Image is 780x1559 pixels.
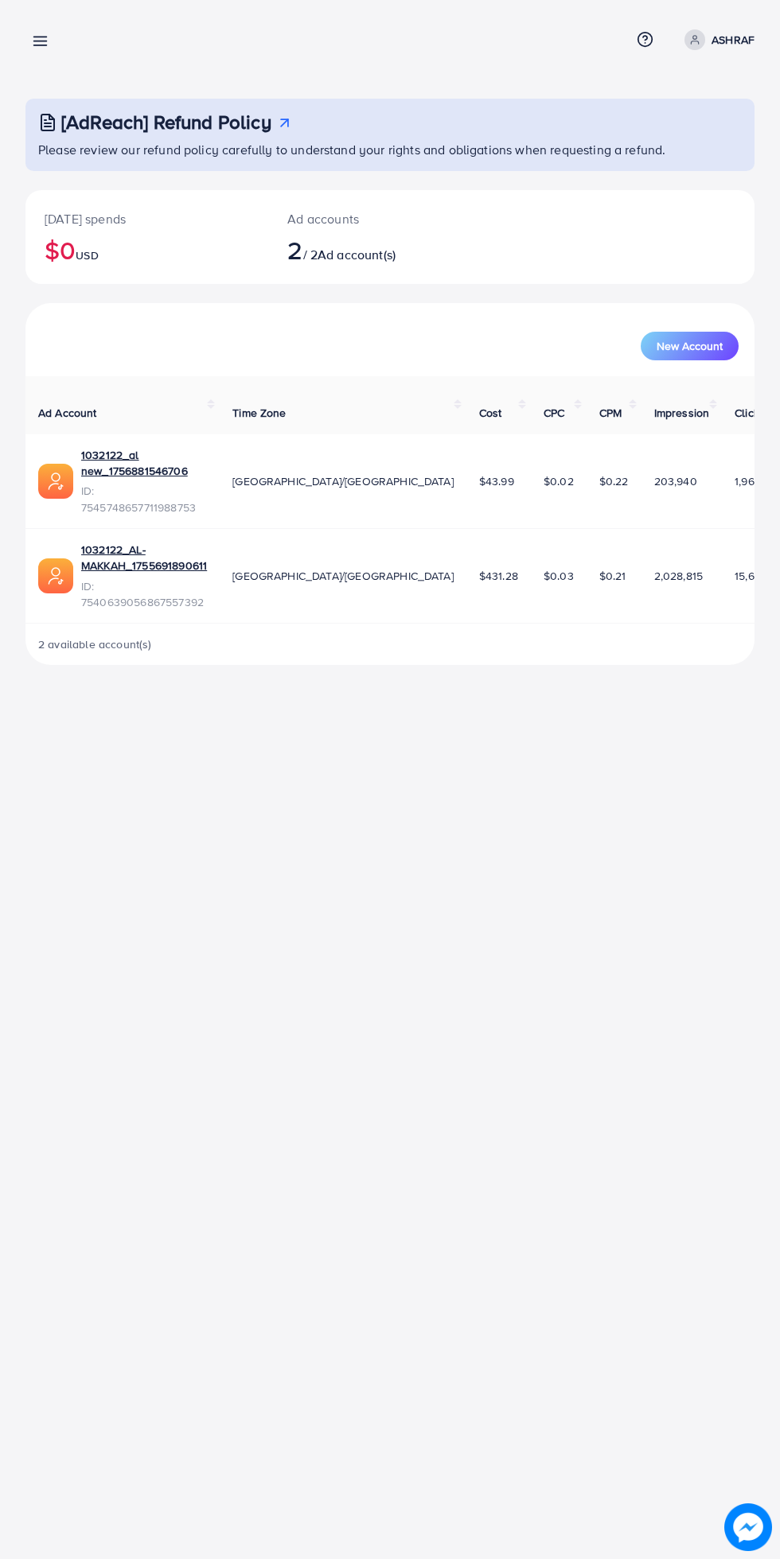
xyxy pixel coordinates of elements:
span: Cost [479,405,502,421]
span: 2 available account(s) [38,636,152,652]
p: Ad accounts [287,209,431,228]
h2: $0 [45,235,249,265]
a: 1032122_AL-MAKKAH_1755691890611 [81,542,207,574]
span: $0.03 [544,568,574,584]
span: $0.02 [544,473,574,489]
span: 203,940 [654,473,697,489]
a: ASHRAF [678,29,755,50]
span: [GEOGRAPHIC_DATA]/[GEOGRAPHIC_DATA] [232,568,454,584]
span: 2 [287,231,302,268]
h2: / 2 [287,235,431,265]
p: ASHRAF [712,30,755,49]
span: 2,028,815 [654,568,703,584]
p: Please review our refund policy carefully to understand your rights and obligations when requesti... [38,140,745,159]
span: New Account [657,340,723,352]
h3: [AdReach] Refund Policy [61,111,271,134]
span: $43.99 [479,473,514,489]
span: [GEOGRAPHIC_DATA]/[GEOGRAPHIC_DATA] [232,473,454,489]
span: USD [76,247,98,263]
img: ic-ads-acc.e4c84228.svg [38,464,73,499]
span: Clicks [735,405,765,421]
span: Ad account(s) [318,246,396,263]
img: image [724,1503,772,1551]
span: $431.28 [479,568,518,584]
span: $0.21 [599,568,626,584]
p: [DATE] spends [45,209,249,228]
span: Time Zone [232,405,286,421]
span: Impression [654,405,710,421]
span: CPC [544,405,564,421]
img: ic-ads-acc.e4c84228.svg [38,558,73,593]
a: 1032122_al new_1756881546706 [81,447,207,480]
span: ID: 7540639056867557392 [81,578,207,611]
span: ID: 7545748657711988753 [81,483,207,515]
span: $0.22 [599,473,629,489]
button: New Account [641,332,739,360]
span: CPM [599,405,622,421]
span: 15,613 [735,568,765,584]
span: 1,963 [735,473,761,489]
span: Ad Account [38,405,97,421]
